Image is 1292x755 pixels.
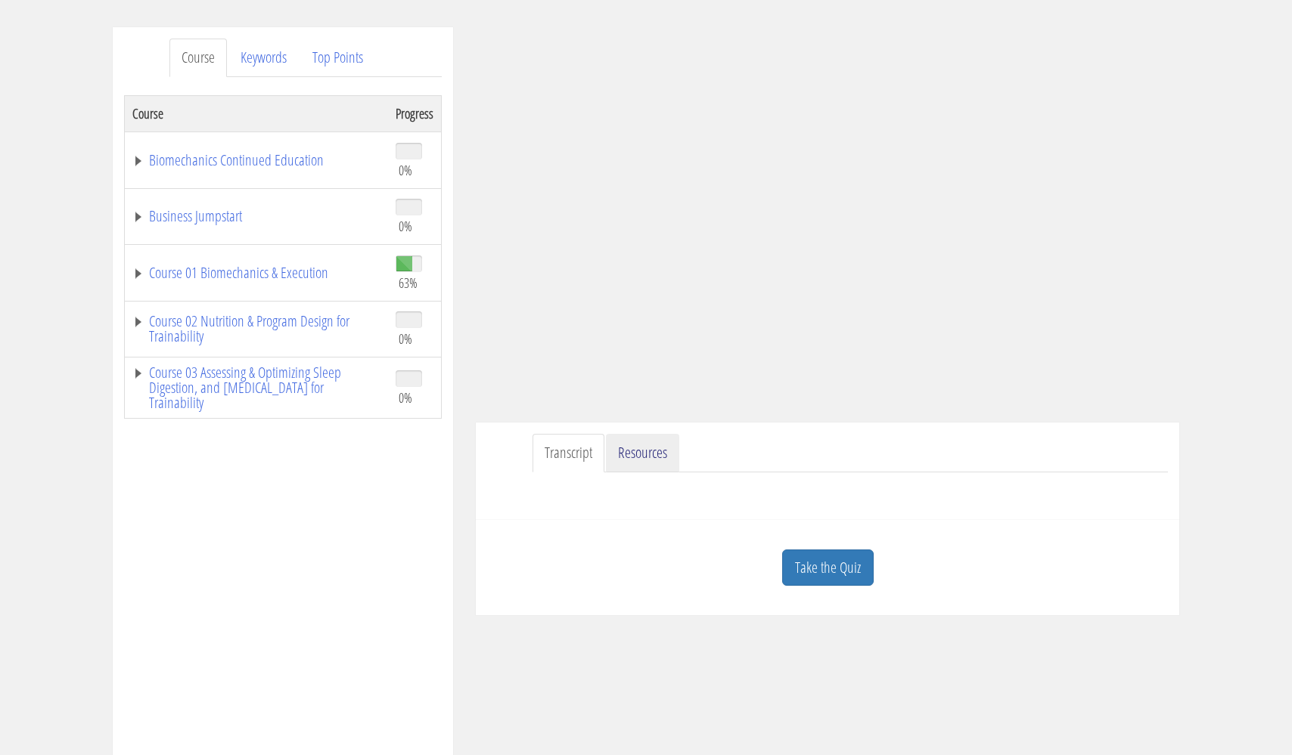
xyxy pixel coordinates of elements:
span: 0% [399,162,412,178]
a: Resources [606,434,679,472]
a: Course 03 Assessing & Optimizing Sleep Digestion, and [MEDICAL_DATA] for Trainability [132,365,380,410]
th: Progress [388,95,442,132]
th: Course [125,95,389,132]
a: Course 02 Nutrition & Program Design for Trainability [132,314,380,344]
a: Transcript [533,434,604,472]
span: 63% [399,274,418,291]
a: Top Points [300,39,375,77]
a: Biomechanics Continued Education [132,153,380,168]
a: Course [169,39,227,77]
span: 0% [399,218,412,234]
a: Take the Quiz [782,549,874,586]
a: Business Jumpstart [132,209,380,224]
a: Keywords [228,39,299,77]
a: Course 01 Biomechanics & Execution [132,265,380,280]
span: 0% [399,330,412,347]
span: 0% [399,389,412,406]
